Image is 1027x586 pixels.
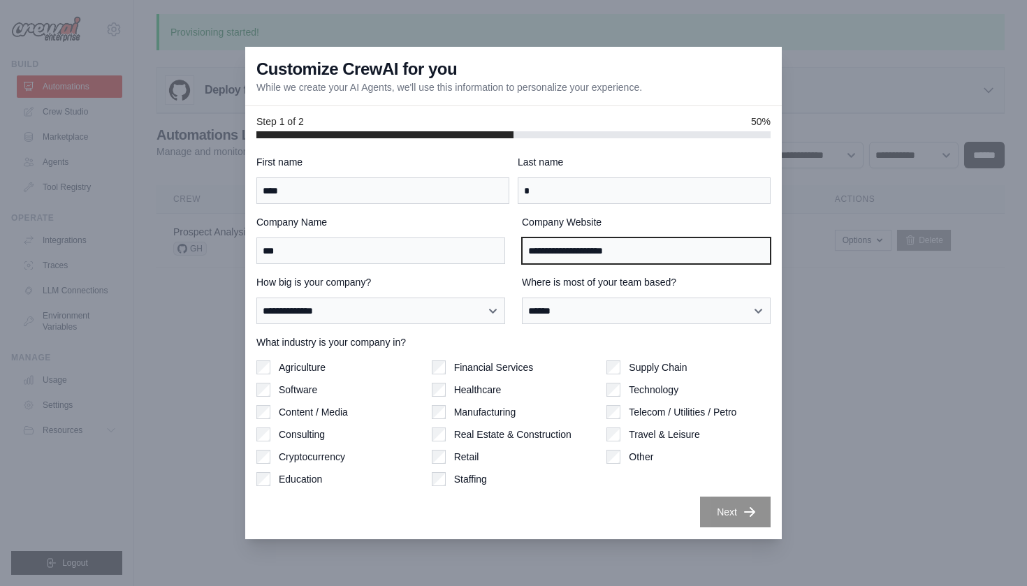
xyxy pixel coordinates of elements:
label: Telecom / Utilities / Petro [629,405,736,419]
label: How big is your company? [256,275,505,289]
label: Agriculture [279,360,326,374]
span: Step 1 of 2 [256,115,304,129]
label: Software [279,383,317,397]
label: Last name [518,155,771,169]
label: What industry is your company in? [256,335,771,349]
span: 50% [751,115,771,129]
p: While we create your AI Agents, we'll use this information to personalize your experience. [256,80,642,94]
label: Where is most of your team based? [522,275,771,289]
label: Company Website [522,215,771,229]
label: Content / Media [279,405,348,419]
label: Healthcare [454,383,502,397]
label: Real Estate & Construction [454,427,571,441]
label: Cryptocurrency [279,450,345,464]
button: Next [700,497,771,527]
label: Consulting [279,427,325,441]
label: Company Name [256,215,505,229]
label: Travel & Leisure [629,427,699,441]
label: Staffing [454,472,487,486]
label: Retail [454,450,479,464]
label: Supply Chain [629,360,687,374]
label: First name [256,155,509,169]
label: Education [279,472,322,486]
label: Technology [629,383,678,397]
label: Financial Services [454,360,534,374]
label: Other [629,450,653,464]
label: Manufacturing [454,405,516,419]
h3: Customize CrewAI for you [256,58,457,80]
